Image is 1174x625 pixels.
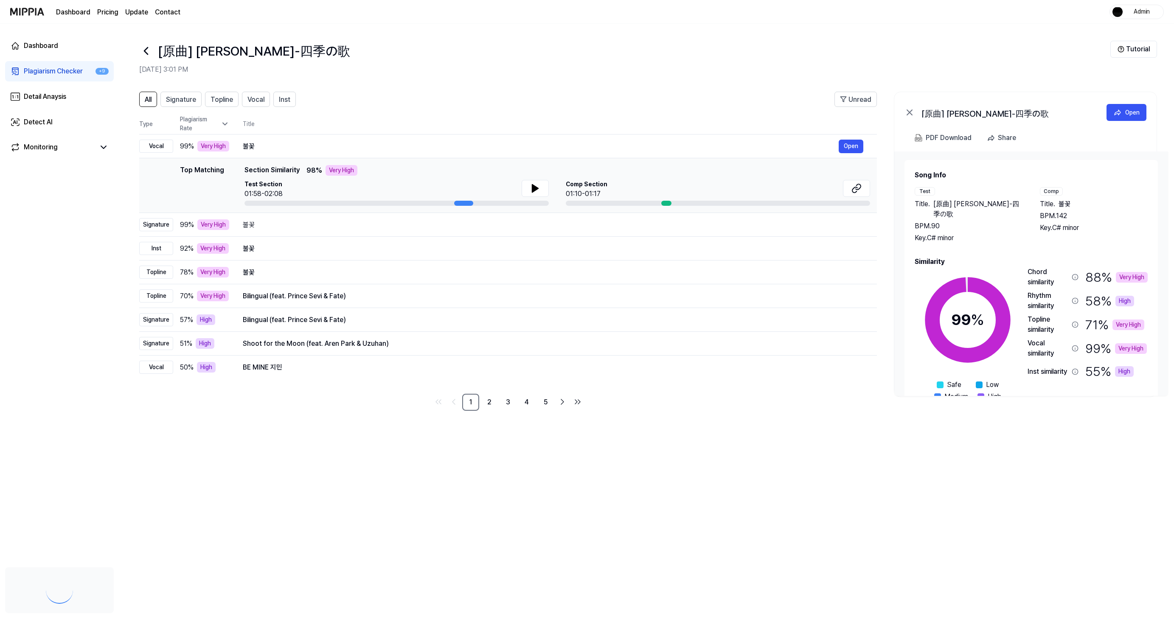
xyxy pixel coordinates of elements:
[24,41,58,51] div: Dashboard
[5,36,114,56] a: Dashboard
[915,134,922,142] img: PDF Download
[986,380,999,390] span: Low
[500,394,517,411] a: 3
[242,92,270,107] button: Vocal
[95,68,109,75] div: +9
[155,7,180,17] a: Contact
[983,129,1023,146] button: Share
[158,42,350,61] h1: [原曲] 芹洋子-四季の歌
[139,313,173,326] div: Signature
[196,338,214,349] div: High
[243,220,863,230] div: 불꽃
[273,92,296,107] button: Inst
[915,221,1023,231] div: BPM. 90
[1110,41,1157,58] button: Tutorial
[571,395,584,409] a: Go to last page
[1118,46,1124,53] img: Help
[180,165,224,206] div: Top Matching
[1085,314,1144,335] div: 71 %
[197,291,229,301] div: Very High
[944,392,968,402] span: Medium
[915,199,930,219] span: Title .
[326,165,357,176] div: Very High
[1115,343,1147,354] div: Very High
[197,141,229,151] div: Very High
[24,117,53,127] div: Detect AI
[915,187,935,196] div: Test
[180,267,194,277] span: 78 %
[180,362,194,373] span: 50 %
[139,218,173,231] div: Signature
[848,95,871,105] span: Unread
[1125,108,1140,117] div: Open
[10,142,95,152] a: Monitoring
[139,361,173,374] div: Vocal
[180,244,194,254] span: 92 %
[180,339,192,349] span: 51 %
[566,180,607,189] span: Comp Section
[915,257,1148,267] h2: Similarity
[1085,338,1147,359] div: 99 %
[566,189,607,199] div: 01:10-01:17
[998,132,1016,143] div: Share
[125,7,148,17] a: Update
[197,314,215,325] div: High
[139,266,173,279] div: Topline
[1085,362,1134,381] div: 55 %
[139,242,173,255] div: Inst
[1028,367,1068,377] div: Inst similarity
[243,291,863,301] div: Bilingual (feat. Prince Sevi & Fate)
[139,337,173,350] div: Signature
[180,115,229,133] div: Plagiarism Rate
[839,140,863,153] button: Open
[243,141,839,151] div: 불꽃
[1028,267,1068,287] div: Chord similarity
[243,339,863,349] div: Shoot for the Moon (feat. Aren Park & Uzuhan)
[145,95,152,105] span: All
[951,308,984,331] div: 99
[243,267,863,277] div: 불꽃
[1085,267,1148,287] div: 88 %
[447,395,461,409] a: Go to previous page
[432,395,445,409] a: Go to first page
[139,140,173,153] div: Vocal
[211,95,233,105] span: Topline
[139,114,173,135] th: Type
[988,392,1001,402] span: High
[244,189,283,199] div: 01:58-02:08
[518,394,535,411] a: 4
[913,129,973,146] button: PDF Download
[834,92,877,107] button: Unread
[1125,7,1158,16] div: Admin
[197,243,229,254] div: Very High
[1040,187,1063,196] div: Comp
[139,92,157,107] button: All
[933,199,1023,219] span: [原曲] [PERSON_NAME]-四季の歌
[243,244,863,254] div: 불꽃
[1059,199,1070,209] span: 불꽃
[1115,366,1134,377] div: High
[205,92,239,107] button: Topline
[481,394,498,411] a: 2
[180,141,194,151] span: 99 %
[5,61,114,81] a: Plagiarism Checker+9
[556,395,569,409] a: Go to next page
[1107,104,1146,121] button: Open
[5,87,114,107] a: Detail Anaysis
[915,233,1023,243] div: Key. C# minor
[1028,314,1068,335] div: Topline similarity
[24,92,66,102] div: Detail Anaysis
[1040,223,1148,233] div: Key. C# minor
[56,7,90,17] a: Dashboard
[1112,320,1144,330] div: Very High
[197,267,229,277] div: Very High
[1040,211,1148,221] div: BPM. 142
[1028,338,1068,359] div: Vocal similarity
[139,289,173,303] div: Topline
[1115,296,1134,306] div: High
[180,291,194,301] span: 70 %
[1116,272,1148,283] div: Very High
[243,114,877,134] th: Title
